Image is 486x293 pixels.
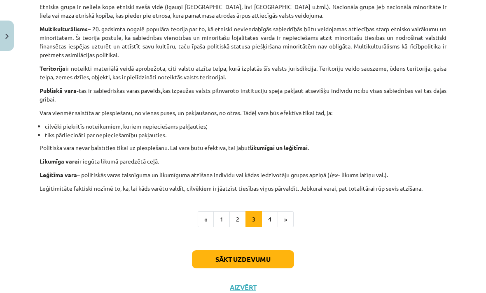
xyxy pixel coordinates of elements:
button: » [278,211,294,228]
p: Etniska grupa ir neliela kopa etniski svešā vidē (igauņi [GEOGRAPHIC_DATA], līvi [GEOGRAPHIC_DATA... [40,2,446,20]
i: lex [329,171,337,178]
b: likumīgai un leģitīmai [250,144,308,151]
img: icon-close-lesson-0947bae3869378f0d4975bcd49f059093ad1ed9edebbc8119c70593378902aed.svg [5,34,9,39]
button: 1 [213,211,230,228]
p: ir iegūta likumā paredzētā ceļā. [40,157,446,166]
b: Likumīga vara [40,157,78,165]
p: ir noteikti materiālā veidā aprobežota, citi valstu atzīta telpa, kurā izplatās šīs valsts jurisd... [40,64,446,81]
button: Aizvērt [227,283,259,291]
b: Leģitīma vara [40,171,77,178]
button: « [198,211,214,228]
b: Teritorija [40,65,65,72]
b: Publiskā vara- [40,87,79,94]
p: – 20. gadsimta nogalē populāra teorija par to, kā etniski neviendabīgās sabiedrībās būtu veidojam... [40,25,446,59]
button: 2 [229,211,246,228]
button: Sākt uzdevumu [192,250,294,268]
p: Politiskā vara nevar balstīties tikai uz piespiešanu. Lai vara būtu efektīva, tai jābūt . [40,143,446,152]
button: 4 [262,211,278,228]
p: Vara vienmēr saistīta ar piespiešanu, no vienas puses, un pakļaušanos, no otras. Tādēļ vara būs e... [40,108,446,117]
b: Multikulturālisms [40,25,88,32]
p: tas ir sabiedriskās varas paveids kas izpaužas valsts pilnvaroto institūciju spējā pakļaut atsevi... [40,86,446,104]
nav: Page navigation example [40,211,446,228]
b: , [161,87,162,94]
p: – politiskās varas taisnīguma un likumīguma atzīšana indivīdu vai kādas iedzīvotāju grupas apziņā... [40,171,446,179]
li: tiks pārliecināti par nepieciešamību pakļauties. [45,131,446,139]
button: 3 [245,211,262,228]
p: Leģitimitāte faktiski nozīmē to, ka, lai kāds varētu valdīt, cilvēkiem ir jāatzīst tiesības viņus... [40,184,446,193]
li: cilvēki piekritīs noteikumiem, kuriem nepieciešams pakļauties; [45,122,446,131]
